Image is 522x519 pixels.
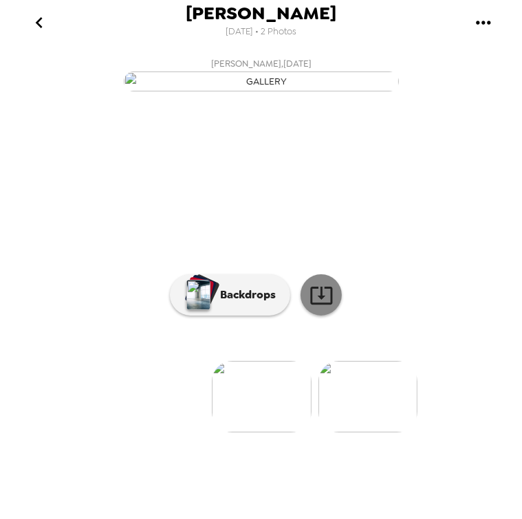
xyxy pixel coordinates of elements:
img: gallery [318,361,417,432]
span: [DATE] • 2 Photos [226,23,296,41]
span: [PERSON_NAME] [186,4,336,23]
img: gallery [212,361,311,432]
span: [PERSON_NAME] , [DATE] [211,56,312,71]
button: Backdrops [170,274,290,316]
p: Backdrops [213,287,276,303]
img: gallery [124,71,399,91]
